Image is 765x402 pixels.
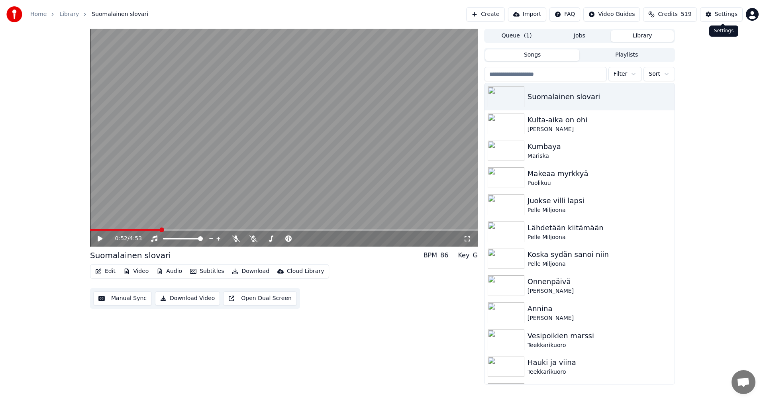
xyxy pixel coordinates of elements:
[30,10,47,18] a: Home
[223,291,297,306] button: Open Dual Screen
[528,233,671,241] div: Pelle Miljoona
[59,10,79,18] a: Library
[115,235,134,243] div: /
[709,25,738,37] div: Settings
[524,32,532,40] span: ( 1 )
[528,341,671,349] div: Teekkarikuoro
[440,251,448,260] div: 86
[528,357,671,368] div: Hauki ja viina
[528,222,671,233] div: Lähdetään kiitämään
[549,7,580,22] button: FAQ
[115,235,127,243] span: 0:52
[485,49,580,61] button: Songs
[129,235,142,243] span: 4:53
[466,7,505,22] button: Create
[528,368,671,376] div: Teekkarikuoro
[528,330,671,341] div: Vesipoikien marssi
[92,266,119,277] button: Edit
[700,7,743,22] button: Settings
[528,249,671,260] div: Koska sydän sanoi niin
[528,152,671,160] div: Mariska
[528,114,671,126] div: Kulta-aika on ohi
[548,30,611,42] button: Jobs
[485,30,548,42] button: Queue
[424,251,437,260] div: BPM
[528,195,671,206] div: Juokse villi lapsi
[528,314,671,322] div: [PERSON_NAME]
[229,266,273,277] button: Download
[528,276,671,287] div: Onnenpäivä
[611,30,674,42] button: Library
[6,6,22,22] img: youka
[614,70,628,78] span: Filter
[715,10,738,18] div: Settings
[528,287,671,295] div: [PERSON_NAME]
[528,168,671,179] div: Makeaa myrkkyä
[187,266,227,277] button: Subtitles
[528,179,671,187] div: Puolikuu
[579,49,674,61] button: Playlists
[681,10,692,18] span: 519
[473,251,477,260] div: G
[153,266,185,277] button: Audio
[93,291,152,306] button: Manual Sync
[508,7,546,22] button: Import
[458,251,469,260] div: Key
[90,250,171,261] div: Suomalainen slovari
[528,91,671,102] div: Suomalainen slovari
[658,10,677,18] span: Credits
[287,267,324,275] div: Cloud Library
[155,291,220,306] button: Download Video
[732,370,755,394] div: Avoin keskustelu
[30,10,148,18] nav: breadcrumb
[649,70,660,78] span: Sort
[120,266,152,277] button: Video
[643,7,696,22] button: Credits519
[528,260,671,268] div: Pelle Miljoona
[528,141,671,152] div: Kumbaya
[92,10,148,18] span: Suomalainen slovari
[583,7,640,22] button: Video Guides
[528,303,671,314] div: Annina
[528,126,671,133] div: [PERSON_NAME]
[528,206,671,214] div: Pelle Miljoona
